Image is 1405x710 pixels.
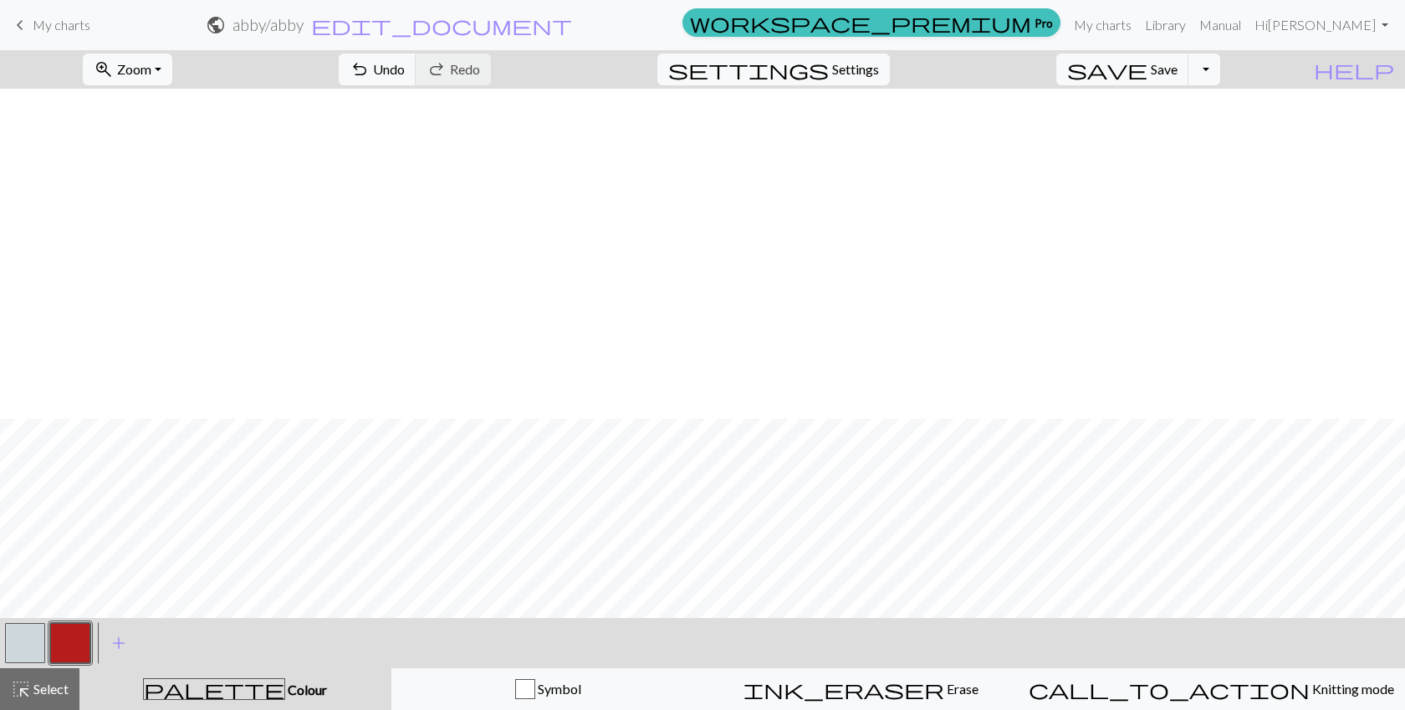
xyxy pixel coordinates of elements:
span: Select [31,681,69,697]
span: Save [1151,61,1178,77]
span: Undo [373,61,405,77]
span: keyboard_arrow_left [10,13,30,37]
button: Undo [339,54,416,85]
span: undo [350,58,370,81]
button: Colour [79,668,391,710]
a: My charts [10,11,90,39]
i: Settings [668,59,829,79]
button: Save [1056,54,1189,85]
a: Library [1138,8,1193,42]
span: help [1314,58,1394,81]
span: My charts [33,17,90,33]
button: Symbol [391,668,705,710]
span: settings [668,58,829,81]
span: Colour [285,682,327,697]
span: edit_document [311,13,572,37]
span: Knitting mode [1310,681,1394,697]
h2: abby / abby [232,15,304,34]
span: highlight_alt [11,677,31,701]
span: Erase [944,681,978,697]
span: add [109,631,129,655]
span: Zoom [117,61,151,77]
span: call_to_action [1029,677,1310,701]
span: workspace_premium [690,11,1031,34]
button: Erase [704,668,1018,710]
span: ink_eraser [743,677,944,701]
span: Settings [832,59,879,79]
button: Zoom [83,54,172,85]
span: zoom_in [94,58,114,81]
span: Symbol [535,681,581,697]
a: My charts [1067,8,1138,42]
button: Knitting mode [1018,668,1405,710]
a: Pro [682,8,1060,37]
a: Manual [1193,8,1248,42]
span: public [206,13,226,37]
span: palette [144,677,284,701]
span: save [1067,58,1147,81]
a: Hi[PERSON_NAME] [1248,8,1395,42]
button: SettingsSettings [657,54,890,85]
